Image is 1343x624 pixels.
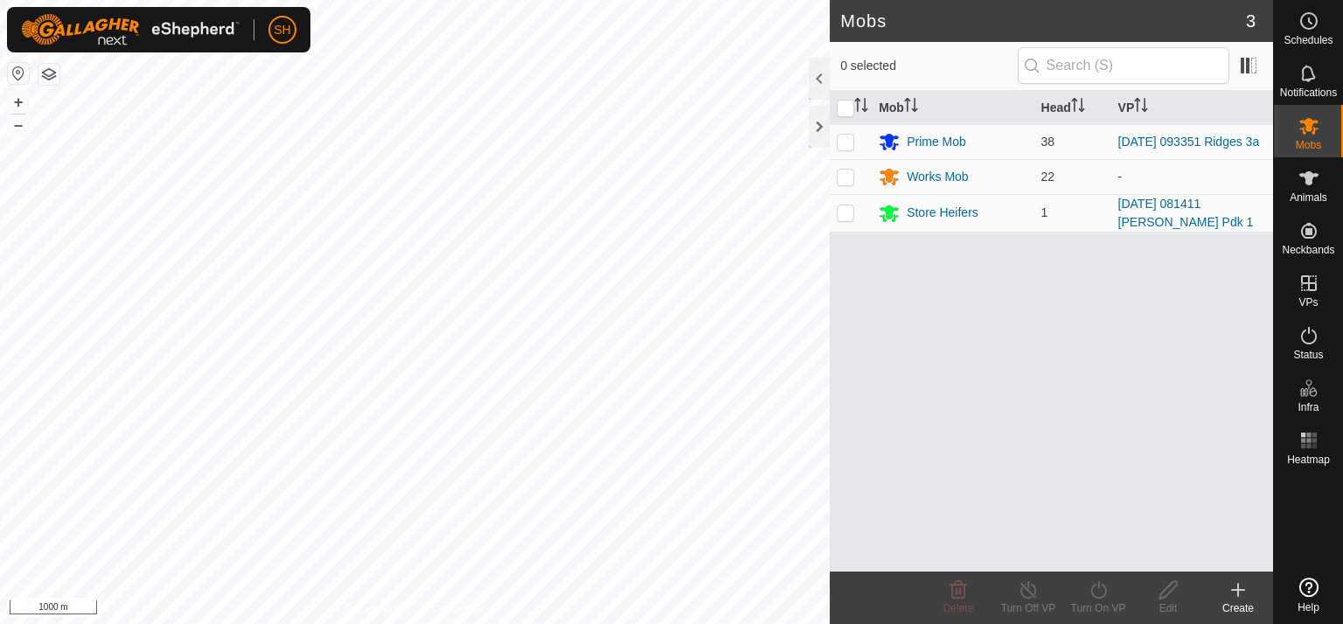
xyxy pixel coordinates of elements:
[38,64,59,85] button: Map Layers
[840,10,1246,31] h2: Mobs
[1296,140,1321,150] span: Mobs
[1203,600,1273,616] div: Create
[346,601,412,617] a: Privacy Policy
[274,21,290,39] span: SH
[1118,197,1254,229] a: [DATE] 081411 [PERSON_NAME] Pdk 1
[1282,245,1334,255] span: Neckbands
[8,114,29,135] button: –
[840,57,1017,75] span: 0 selected
[1298,297,1318,308] span: VPs
[1018,47,1229,84] input: Search (S)
[943,602,974,614] span: Delete
[1041,170,1055,184] span: 22
[907,133,966,151] div: Prime Mob
[1071,101,1085,114] p-sorticon: Activate to sort
[1284,35,1333,45] span: Schedules
[1111,91,1273,125] th: VP
[1133,600,1203,616] div: Edit
[1041,135,1055,149] span: 38
[907,168,969,186] div: Works Mob
[1280,87,1337,98] span: Notifications
[1287,454,1330,465] span: Heatmap
[1134,101,1148,114] p-sorticon: Activate to sort
[1034,91,1111,125] th: Head
[1298,602,1319,613] span: Help
[1246,8,1256,34] span: 3
[907,204,978,222] div: Store Heifers
[21,14,240,45] img: Gallagher Logo
[1118,135,1260,149] a: [DATE] 093351 Ridges 3a
[8,92,29,113] button: +
[1274,571,1343,620] a: Help
[1111,159,1273,194] td: -
[1298,402,1319,413] span: Infra
[993,600,1063,616] div: Turn Off VP
[1290,192,1327,203] span: Animals
[872,91,1033,125] th: Mob
[8,63,29,84] button: Reset Map
[904,101,918,114] p-sorticon: Activate to sort
[854,101,868,114] p-sorticon: Activate to sort
[432,601,484,617] a: Contact Us
[1063,600,1133,616] div: Turn On VP
[1041,205,1048,219] span: 1
[1293,350,1323,360] span: Status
